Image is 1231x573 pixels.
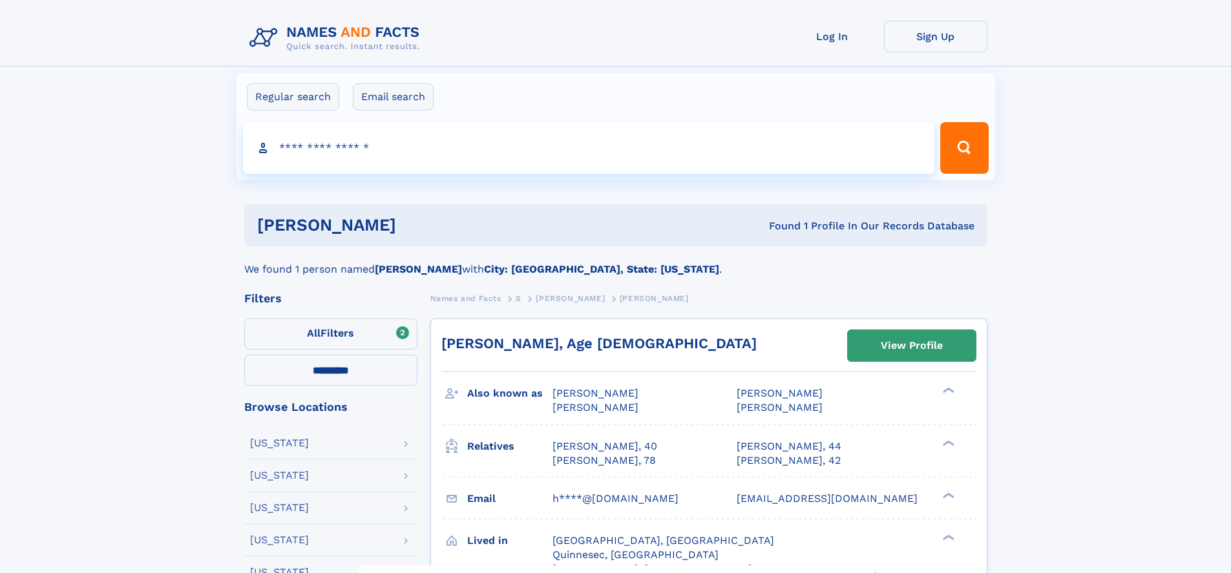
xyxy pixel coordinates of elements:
[552,548,719,561] span: Quinnesec, [GEOGRAPHIC_DATA]
[247,83,339,110] label: Regular search
[441,335,757,351] a: [PERSON_NAME], Age [DEMOGRAPHIC_DATA]
[737,492,918,505] span: [EMAIL_ADDRESS][DOMAIN_NAME]
[243,122,935,174] input: search input
[244,318,417,349] label: Filters
[940,122,988,174] button: Search Button
[940,491,955,499] div: ❯
[467,435,552,457] h3: Relatives
[781,21,884,52] a: Log In
[250,535,309,545] div: [US_STATE]
[881,331,943,360] div: View Profile
[848,330,976,361] a: View Profile
[884,21,987,52] a: Sign Up
[940,533,955,541] div: ❯
[516,290,521,306] a: S
[552,453,656,468] a: [PERSON_NAME], 78
[430,290,501,306] a: Names and Facts
[244,293,417,304] div: Filters
[307,327,321,339] span: All
[737,401,823,413] span: [PERSON_NAME]
[244,246,987,277] div: We found 1 person named with .
[552,387,638,399] span: [PERSON_NAME]
[257,217,583,233] h1: [PERSON_NAME]
[250,438,309,448] div: [US_STATE]
[244,401,417,413] div: Browse Locations
[940,439,955,447] div: ❯
[250,503,309,513] div: [US_STATE]
[467,530,552,552] h3: Lived in
[467,382,552,404] h3: Also known as
[737,387,823,399] span: [PERSON_NAME]
[620,294,689,303] span: [PERSON_NAME]
[536,294,605,303] span: [PERSON_NAME]
[516,294,521,303] span: S
[375,263,462,275] b: [PERSON_NAME]
[552,534,774,547] span: [GEOGRAPHIC_DATA], [GEOGRAPHIC_DATA]
[552,439,657,453] a: [PERSON_NAME], 40
[536,290,605,306] a: [PERSON_NAME]
[552,401,638,413] span: [PERSON_NAME]
[737,453,841,468] a: [PERSON_NAME], 42
[582,219,974,233] div: Found 1 Profile In Our Records Database
[250,470,309,481] div: [US_STATE]
[940,386,955,395] div: ❯
[484,263,719,275] b: City: [GEOGRAPHIC_DATA], State: [US_STATE]
[467,488,552,510] h3: Email
[244,21,430,56] img: Logo Names and Facts
[737,439,841,453] a: [PERSON_NAME], 44
[353,83,434,110] label: Email search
